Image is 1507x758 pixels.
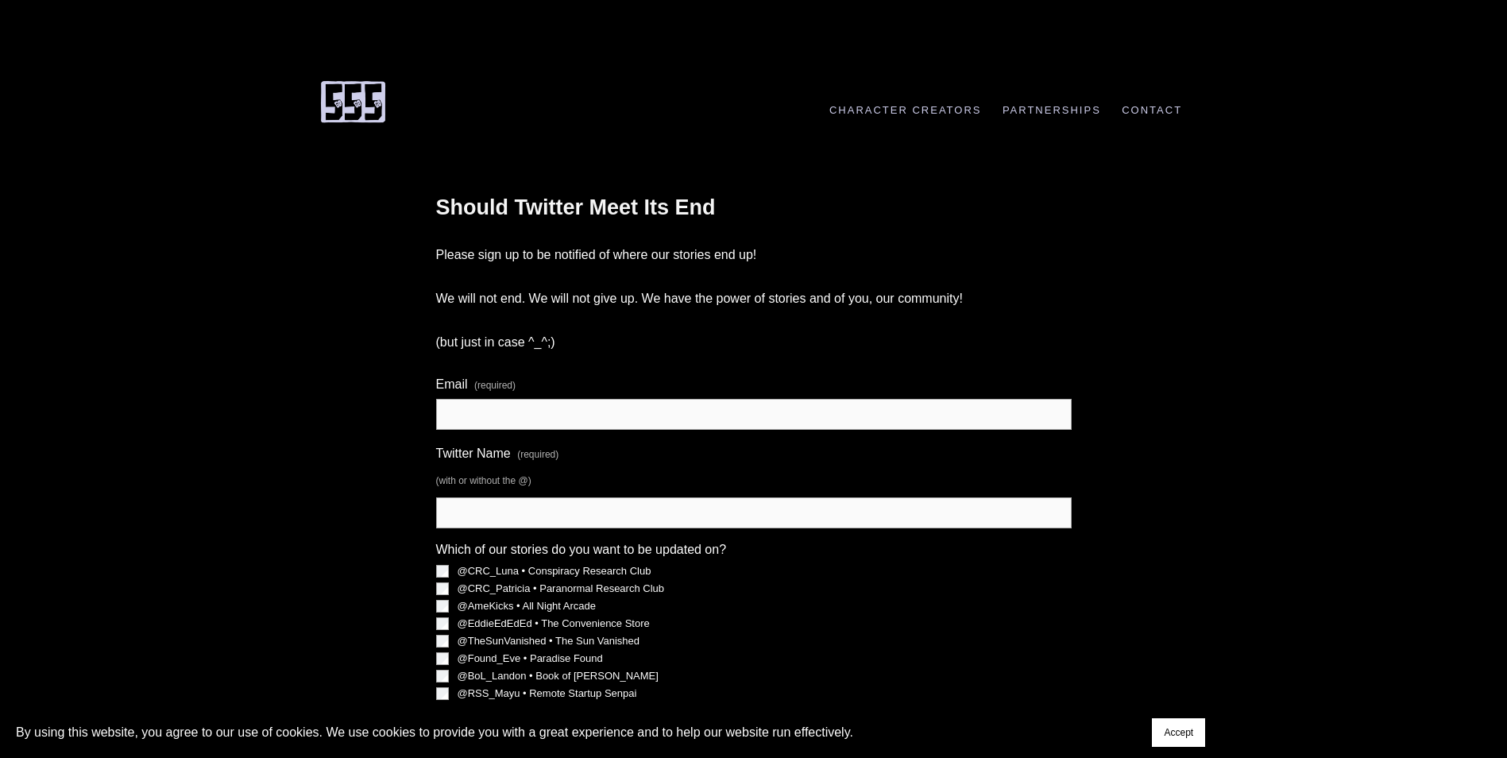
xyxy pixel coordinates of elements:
p: By using this website, you agree to our use of cookies. We use cookies to provide you with a grea... [16,721,853,743]
span: Accept [1164,727,1193,738]
p: (with or without the @) [436,468,1072,493]
p: We will not end. We will not give up. We have the power of stories and of you, our community! [436,288,1072,309]
input: @BoL_Landon • Book of [PERSON_NAME] [436,670,449,683]
input: @RSS_Mayu • Remote Startup Senpai [436,687,449,700]
a: Character Creators [821,104,990,116]
a: 555 Comic [317,88,388,112]
input: @TheSunVanished • The Sun Vanished [436,635,449,648]
button: Accept [1152,718,1205,747]
span: @BoL_Landon • Book of [PERSON_NAME] [458,670,659,682]
img: 555 Comic [317,79,388,124]
p: (but just in case ^_^;) [436,331,1072,353]
h1: Should Twitter Meet Its End [436,194,1072,222]
span: @CRC_Luna • Conspiracy Research Club [458,565,651,577]
span: Which of our stories do you want to be updated on? [436,543,727,557]
input: @AmeKicks • All Night Arcade [436,600,449,613]
span: (required) [517,444,558,465]
span: (required) [474,375,516,396]
span: @Found_Eve • Paradise Found [458,652,603,664]
input: @CRC_Patricia • Paranormal Research Club [436,582,449,595]
input: @EddieEdEdEd • The Convenience Store [436,617,449,630]
span: Email [436,377,468,392]
span: @EddieEdEdEd • The Convenience Store [458,617,650,629]
a: Contact [1114,104,1191,116]
span: Twitter Name [436,447,511,461]
input: @Found_Eve • Paradise Found [436,652,449,665]
span: @AmeKicks • All Night Arcade [458,600,597,612]
span: @TheSunVanished • The Sun Vanished [458,635,640,647]
a: Partnerships [995,104,1110,116]
span: @CRC_Patricia • Paranormal Research Club [458,582,665,594]
input: @CRC_Luna • Conspiracy Research Club [436,565,449,578]
p: Please sign up to be notified of where our stories end up! [436,244,1072,265]
span: @RSS_Mayu • Remote Startup Senpai [458,687,637,699]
